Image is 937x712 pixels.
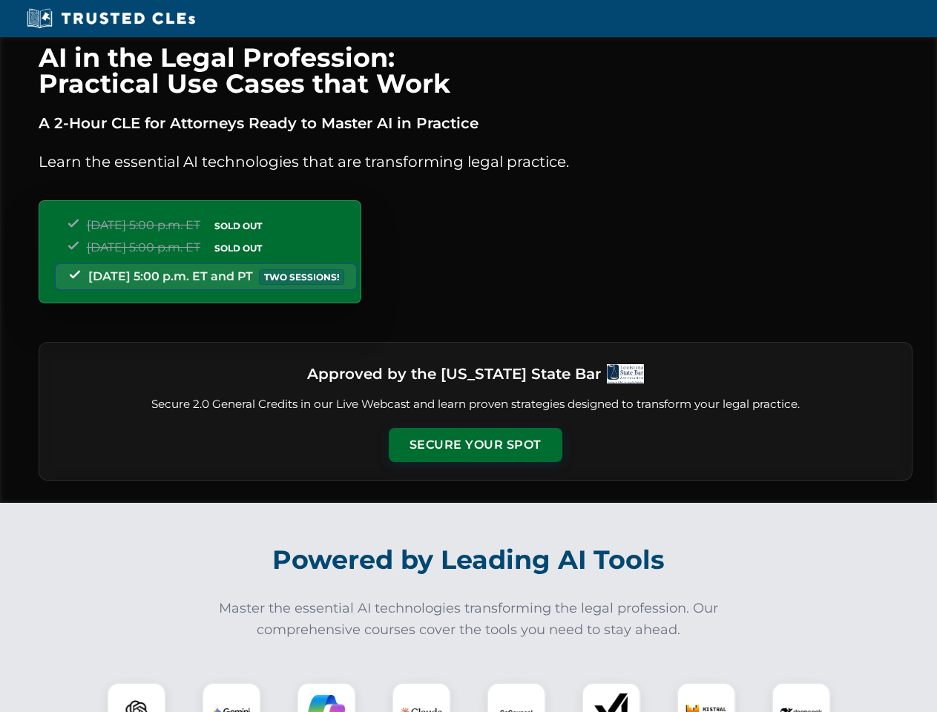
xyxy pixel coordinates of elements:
[87,240,200,254] span: [DATE] 5:00 p.m. ET
[57,396,894,413] p: Secure 2.0 General Credits in our Live Webcast and learn proven strategies designed to transform ...
[87,218,200,232] span: [DATE] 5:00 p.m. ET
[22,7,200,30] img: Trusted CLEs
[389,428,562,462] button: Secure Your Spot
[39,111,913,135] p: A 2-Hour CLE for Attorneys Ready to Master AI in Practice
[58,534,880,586] h2: Powered by Leading AI Tools
[209,240,267,256] span: SOLD OUT
[209,598,729,641] p: Master the essential AI technologies transforming the legal profession. Our comprehensive courses...
[39,44,913,96] h1: AI in the Legal Profession: Practical Use Cases that Work
[209,218,267,234] span: SOLD OUT
[307,360,601,387] h3: Approved by the [US_STATE] State Bar
[607,364,644,383] img: Logo
[39,150,913,174] p: Learn the essential AI technologies that are transforming legal practice.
